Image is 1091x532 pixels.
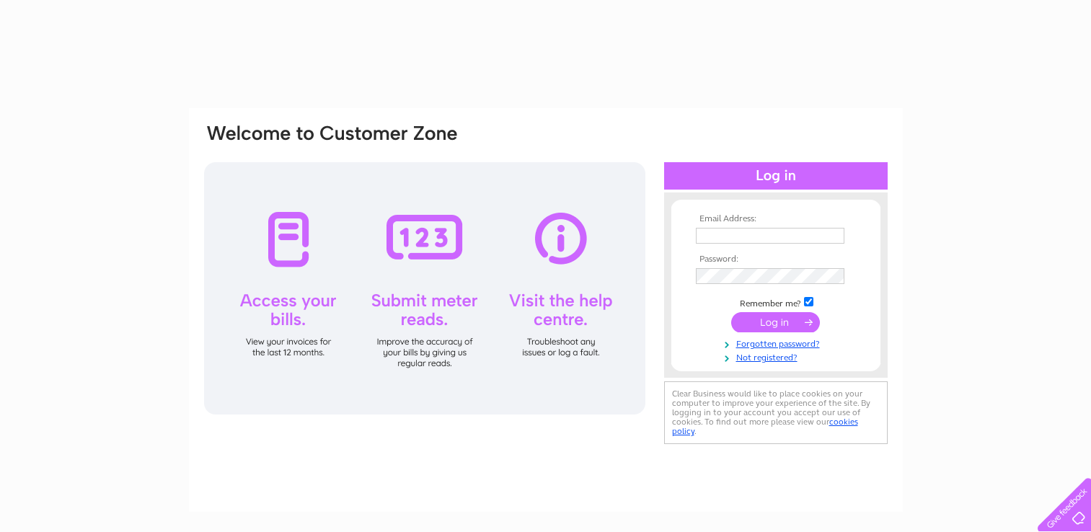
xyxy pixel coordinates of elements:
th: Password: [692,254,860,265]
td: Remember me? [692,295,860,309]
input: Submit [731,312,820,332]
div: Clear Business would like to place cookies on your computer to improve your experience of the sit... [664,381,888,444]
a: Not registered? [696,350,860,363]
a: Forgotten password? [696,336,860,350]
th: Email Address: [692,214,860,224]
a: cookies policy [672,417,858,436]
